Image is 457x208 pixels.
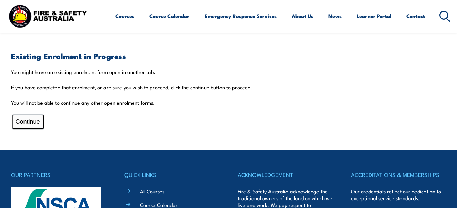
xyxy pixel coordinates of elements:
a: News [328,8,342,24]
h4: OUR PARTNERS [11,170,106,179]
h4: ACKNOWLEDGEMENT [238,170,333,179]
p: Our credentials reflect our dedication to exceptional service standards. [351,188,446,202]
a: Contact [406,8,425,24]
p: If you have completed that enrolment, or are sure you wish to proceed, click the continue button ... [11,84,446,91]
p: You will not be able to continue any other open enrolment forms. [11,99,446,106]
h3: Existing Enrolment in Progress [11,52,446,60]
a: Course Calendar [149,8,190,24]
a: All Courses [140,188,164,195]
a: Emergency Response Services [205,8,277,24]
a: Learner Portal [357,8,391,24]
p: You might have an existing enrolment form open in another tab. [11,69,446,75]
a: Courses [115,8,134,24]
button: Continue [12,115,44,129]
a: About Us [292,8,313,24]
h4: QUICK LINKS [124,170,219,179]
h4: ACCREDITATIONS & MEMBERSHIPS [351,170,446,179]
